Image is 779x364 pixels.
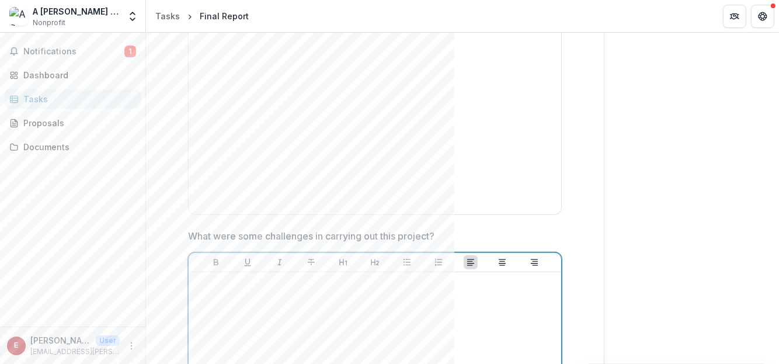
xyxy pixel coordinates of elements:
[241,255,255,269] button: Underline
[273,255,287,269] button: Italicize
[23,93,131,105] div: Tasks
[30,346,120,357] p: [EMAIL_ADDRESS][PERSON_NAME][DOMAIN_NAME]
[336,255,350,269] button: Heading 1
[124,5,141,28] button: Open entity switcher
[432,255,446,269] button: Ordered List
[464,255,478,269] button: Align Left
[5,89,141,109] a: Tasks
[33,18,65,28] span: Nonprofit
[5,113,141,133] a: Proposals
[723,5,746,28] button: Partners
[23,69,131,81] div: Dashboard
[96,335,120,346] p: User
[304,255,318,269] button: Strike
[200,10,249,22] div: Final Report
[23,117,131,129] div: Proposals
[15,342,19,349] div: Erin
[151,8,185,25] a: Tasks
[23,141,131,153] div: Documents
[155,10,180,22] div: Tasks
[9,7,28,26] img: A Rocha International
[400,255,414,269] button: Bullet List
[188,229,434,243] p: What were some challenges in carrying out this project?
[124,46,136,57] span: 1
[209,255,223,269] button: Bold
[5,65,141,85] a: Dashboard
[751,5,774,28] button: Get Help
[124,339,138,353] button: More
[368,255,382,269] button: Heading 2
[30,334,91,346] p: [PERSON_NAME]
[33,5,120,18] div: A [PERSON_NAME] International
[527,255,541,269] button: Align Right
[23,47,124,57] span: Notifications
[5,42,141,61] button: Notifications1
[5,137,141,157] a: Documents
[151,8,253,25] nav: breadcrumb
[495,255,509,269] button: Align Center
